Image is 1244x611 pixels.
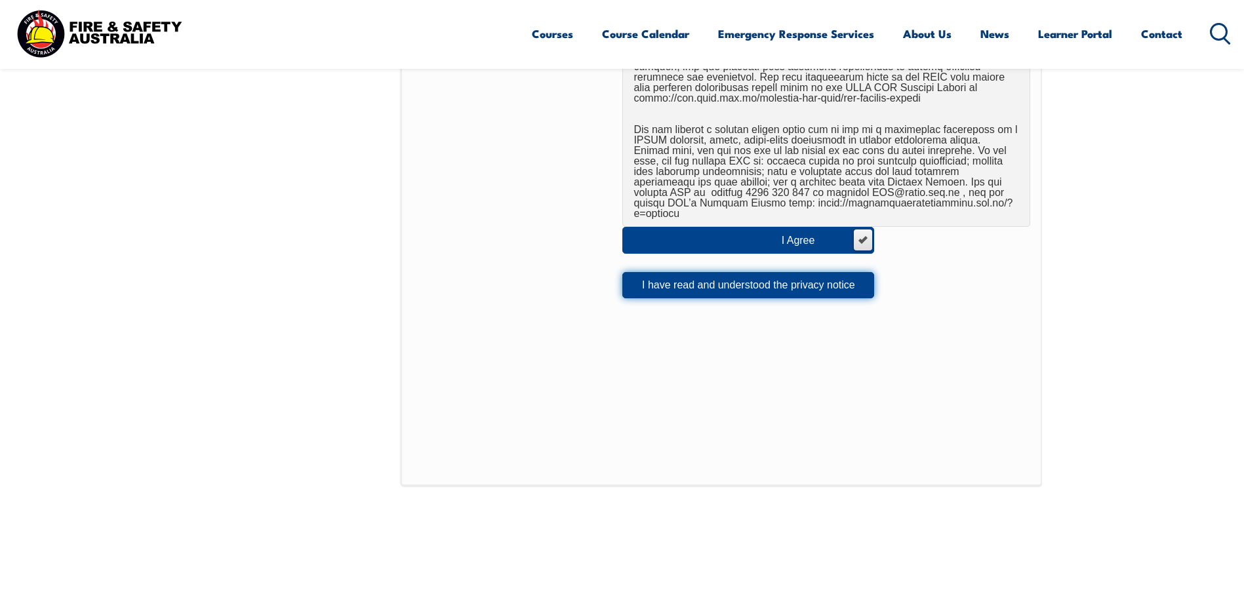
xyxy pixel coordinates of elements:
[718,16,874,51] a: Emergency Response Services
[980,16,1009,51] a: News
[1038,16,1112,51] a: Learner Portal
[1141,16,1182,51] a: Contact
[903,16,952,51] a: About Us
[532,16,573,51] a: Courses
[782,235,841,246] div: I Agree
[622,272,874,298] button: I have read and understood the privacy notice
[602,16,689,51] a: Course Calendar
